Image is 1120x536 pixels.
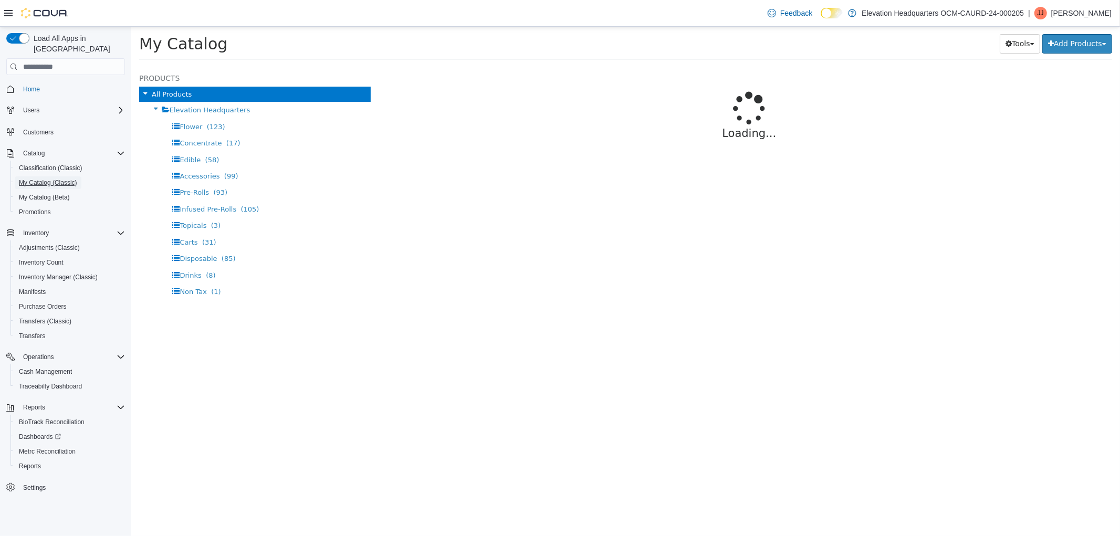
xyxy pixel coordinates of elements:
[15,176,81,189] a: My Catalog (Classic)
[8,45,239,58] h5: Products
[15,460,125,472] span: Reports
[911,7,981,27] button: Add Products
[15,300,71,313] a: Purchase Orders
[48,112,90,120] span: Concentrate
[821,8,843,19] input: Dark Mode
[19,227,125,239] span: Inventory
[19,367,72,376] span: Cash Management
[20,64,60,71] span: All Products
[287,99,949,115] p: Loading...
[48,228,86,236] span: Disposable
[11,270,129,285] button: Inventory Manager (Classic)
[19,147,49,160] button: Catalog
[48,129,69,137] span: Edible
[862,7,1024,19] p: Elevation Headquarters OCM-CAURD-24-000205
[2,400,129,415] button: Reports
[15,430,65,443] a: Dashboards
[15,380,86,393] a: Traceabilty Dashboard
[11,459,129,474] button: Reports
[19,258,64,267] span: Inventory Count
[6,77,125,522] nav: Complex example
[15,416,125,428] span: BioTrack Reconciliation
[19,147,125,160] span: Catalog
[15,445,80,458] a: Metrc Reconciliation
[15,430,125,443] span: Dashboards
[19,351,58,363] button: Operations
[80,261,89,269] span: (1)
[19,481,50,494] a: Settings
[19,193,70,202] span: My Catalog (Beta)
[80,195,89,203] span: (3)
[19,351,125,363] span: Operations
[15,365,76,378] a: Cash Management
[1034,7,1047,19] div: Jay Jamie
[15,162,125,174] span: Classification (Classic)
[15,241,125,254] span: Adjustments (Classic)
[95,112,109,120] span: (17)
[11,329,129,343] button: Transfers
[2,350,129,364] button: Operations
[15,286,125,298] span: Manifests
[15,256,68,269] a: Inventory Count
[93,145,107,153] span: (99)
[48,261,76,269] span: Non Tax
[15,176,125,189] span: My Catalog (Classic)
[48,212,66,219] span: Carts
[48,96,71,104] span: Flower
[15,365,125,378] span: Cash Management
[23,229,49,237] span: Inventory
[868,7,909,27] button: Tools
[8,8,96,26] span: My Catalog
[2,226,129,240] button: Inventory
[19,462,41,470] span: Reports
[48,178,105,186] span: Infused Pre-Rolls
[15,191,125,204] span: My Catalog (Beta)
[23,106,39,114] span: Users
[19,288,46,296] span: Manifests
[11,314,129,329] button: Transfers (Classic)
[23,128,54,136] span: Customers
[11,240,129,255] button: Adjustments (Classic)
[11,415,129,429] button: BioTrack Reconciliation
[75,245,84,253] span: (8)
[82,162,96,170] span: (93)
[15,241,84,254] a: Adjustments (Classic)
[11,364,129,379] button: Cash Management
[15,416,89,428] a: BioTrack Reconciliation
[48,245,70,253] span: Drinks
[15,330,125,342] span: Transfers
[23,149,45,157] span: Catalog
[11,285,129,299] button: Manifests
[11,190,129,205] button: My Catalog (Beta)
[76,96,94,104] span: (123)
[2,480,129,495] button: Settings
[19,125,125,138] span: Customers
[19,82,125,96] span: Home
[15,315,125,328] span: Transfers (Classic)
[29,33,125,54] span: Load All Apps in [GEOGRAPHIC_DATA]
[90,228,104,236] span: (85)
[19,302,67,311] span: Purchase Orders
[15,286,50,298] a: Manifests
[23,353,54,361] span: Operations
[11,255,129,270] button: Inventory Count
[19,273,98,281] span: Inventory Manager (Classic)
[19,164,82,172] span: Classification (Classic)
[11,379,129,394] button: Traceabilty Dashboard
[15,256,125,269] span: Inventory Count
[19,126,58,139] a: Customers
[48,162,78,170] span: Pre-Rolls
[19,447,76,456] span: Metrc Reconciliation
[19,244,80,252] span: Adjustments (Classic)
[15,206,55,218] a: Promotions
[19,104,125,117] span: Users
[15,162,87,174] a: Classification (Classic)
[763,3,817,24] a: Feedback
[780,8,812,18] span: Feedback
[15,191,74,204] a: My Catalog (Beta)
[19,418,85,426] span: BioTrack Reconciliation
[11,205,129,219] button: Promotions
[38,79,119,87] span: Elevation Headquarters
[71,212,85,219] span: (31)
[19,104,44,117] button: Users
